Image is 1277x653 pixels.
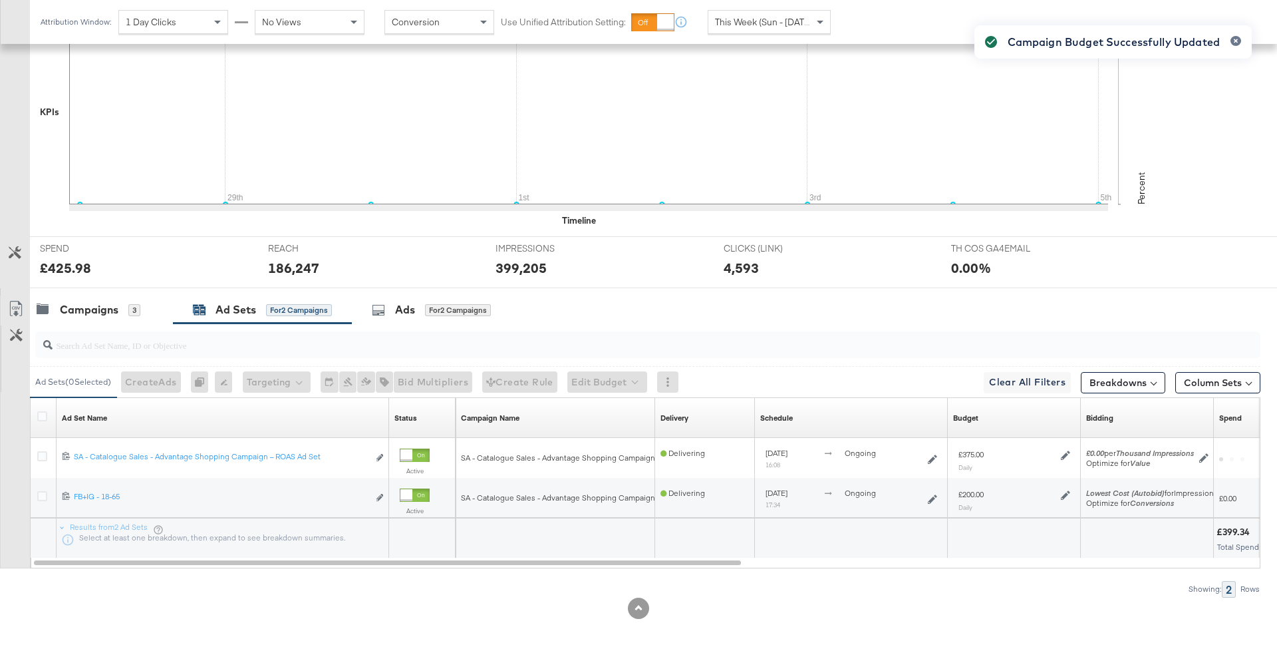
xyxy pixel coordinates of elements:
[461,413,519,423] div: Campaign Name
[845,488,876,498] span: ongoing
[128,304,140,316] div: 3
[392,16,440,28] span: Conversion
[461,453,742,463] span: SA - Catalogue Sales - Advantage Shopping Campaign – ROAS Campaign (ASC)
[760,413,793,423] a: Shows when your Ad Set is scheduled to deliver.
[766,488,787,498] span: [DATE]
[395,302,415,318] div: Ads
[461,413,519,423] a: Your campaign name.
[760,413,793,423] div: Schedule
[501,16,626,29] label: Use Unified Attribution Setting:
[766,448,787,458] span: [DATE]
[40,258,91,278] div: £425.98
[62,413,107,423] a: Your Ad Set name.
[268,242,368,255] span: REACH
[660,413,688,423] div: Delivery
[724,242,823,255] span: CLICKS (LINK)
[953,413,978,423] a: Shows the current budget of Ad Set.
[40,106,59,118] div: KPIs
[951,258,991,278] div: 0.00%
[74,491,368,502] div: FB+IG - 18-65
[724,258,759,278] div: 4,593
[496,258,547,278] div: 399,205
[951,242,1051,255] span: TH COS GA4EMAIL
[400,507,430,515] label: Active
[394,413,417,423] a: Shows the current state of your Ad Set.
[126,16,176,28] span: 1 Day Clicks
[766,461,780,469] sub: 16:08
[74,491,368,505] a: FB+IG - 18-65
[845,448,876,458] span: ongoing
[40,17,112,27] div: Attribution Window:
[425,304,491,316] div: for 2 Campaigns
[62,413,107,423] div: Ad Set Name
[496,242,595,255] span: IMPRESSIONS
[461,493,676,503] span: SA - Catalogue Sales - Advantage Shopping Campaign (ASC)
[60,302,118,318] div: Campaigns
[394,413,417,423] div: Status
[766,501,780,509] sub: 17:34
[953,413,978,423] div: Budget
[660,488,705,498] span: Delivering
[958,503,972,511] sub: Daily
[660,413,688,423] a: Reflects the ability of your Ad Set to achieve delivery based on ad states, schedule and budget.
[74,451,368,462] div: SA - Catalogue Sales - Advantage Shopping Campaign – ROAS Ad Set
[958,489,984,500] div: £200.00
[1008,34,1220,50] div: Campaign Budget Successfully Updated
[266,304,332,316] div: for 2 Campaigns
[958,449,984,460] div: £375.00
[715,16,815,28] span: This Week (Sun - [DATE])
[268,258,319,278] div: 186,247
[958,463,972,471] sub: Daily
[191,371,215,393] div: 0
[215,302,256,318] div: Ad Sets
[74,451,368,465] a: SA - Catalogue Sales - Advantage Shopping Campaign – ROAS Ad Set
[35,376,111,388] div: Ad Sets ( 0 Selected)
[262,16,301,28] span: No Views
[53,327,1148,353] input: Search Ad Set Name, ID or Objective
[562,214,596,227] div: Timeline
[660,448,705,458] span: Delivering
[400,467,430,475] label: Active
[40,242,140,255] span: SPEND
